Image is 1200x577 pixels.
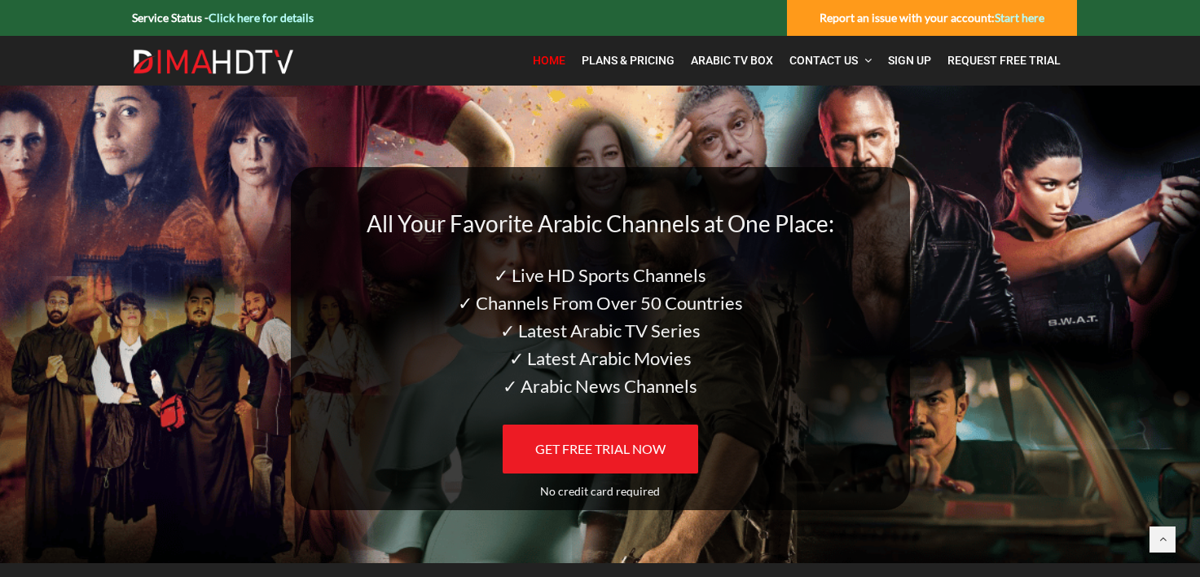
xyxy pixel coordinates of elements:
span: No credit card required [540,484,660,498]
span: ✓ Latest Arabic Movies [509,347,692,369]
a: Home [525,44,574,77]
a: Request Free Trial [939,44,1069,77]
a: Sign Up [880,44,939,77]
span: Sign Up [888,54,931,67]
a: Start here [995,11,1044,24]
span: Home [533,54,565,67]
span: ✓ Live HD Sports Channels [494,264,706,286]
span: ✓ Arabic News Channels [503,375,697,397]
a: Back to top [1149,526,1176,553]
a: GET FREE TRIAL NOW [503,425,698,473]
a: Click here for details [209,11,314,24]
span: GET FREE TRIAL NOW [535,441,666,456]
a: Arabic TV Box [683,44,781,77]
img: Dima HDTV [132,49,295,75]
span: Contact Us [789,54,858,67]
strong: Report an issue with your account: [820,11,1044,24]
span: All Your Favorite Arabic Channels at One Place: [367,209,834,237]
span: Arabic TV Box [691,54,773,67]
a: Contact Us [781,44,880,77]
span: ✓ Latest Arabic TV Series [500,319,701,341]
span: Plans & Pricing [582,54,675,67]
span: ✓ Channels From Over 50 Countries [458,292,743,314]
strong: Service Status - [132,11,314,24]
span: Request Free Trial [947,54,1061,67]
a: Plans & Pricing [574,44,683,77]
